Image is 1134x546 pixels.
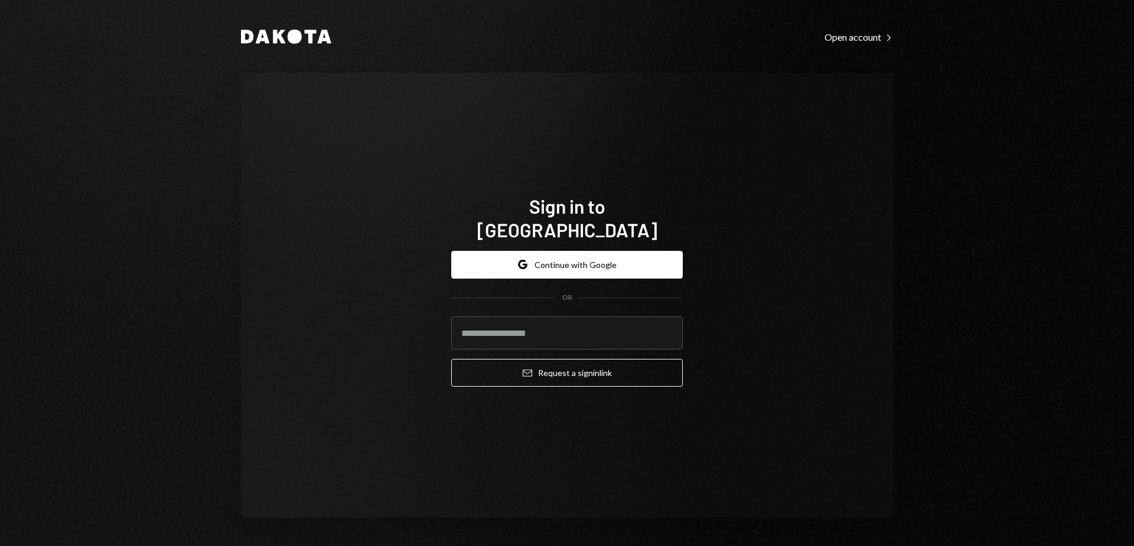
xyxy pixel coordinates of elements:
[562,293,572,303] div: OR
[825,31,893,43] div: Open account
[825,30,893,43] a: Open account
[451,359,683,387] button: Request a signinlink
[451,194,683,241] h1: Sign in to [GEOGRAPHIC_DATA]
[451,251,683,279] button: Continue with Google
